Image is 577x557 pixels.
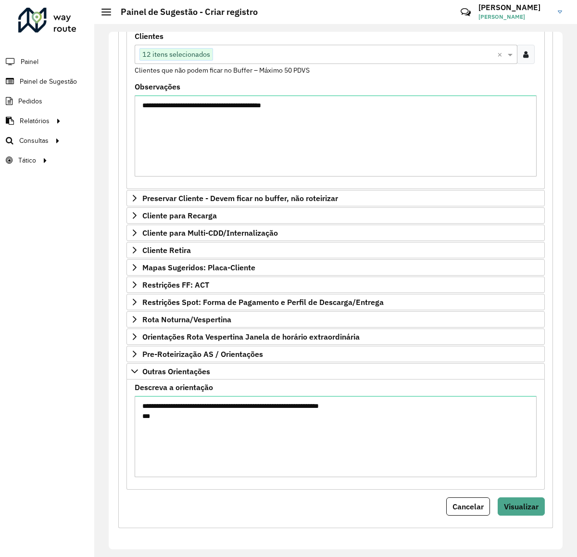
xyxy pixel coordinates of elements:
span: Tático [18,155,36,165]
label: Descreva a orientação [135,381,213,393]
span: Painel [21,57,38,67]
button: Cancelar [446,497,490,516]
span: Outras Orientações [142,367,210,375]
button: Visualizar [498,497,545,516]
a: Restrições Spot: Forma de Pagamento e Perfil de Descarga/Entrega [126,294,545,310]
span: Pre-Roteirização AS / Orientações [142,350,263,358]
span: 12 itens selecionados [140,49,213,60]
a: Cliente para Recarga [126,207,545,224]
h2: Painel de Sugestão - Criar registro [111,7,258,17]
div: Priorizar Cliente - Não podem ficar no buffer [126,28,545,189]
a: Outras Orientações [126,363,545,380]
span: Painel de Sugestão [20,76,77,87]
a: Pre-Roteirização AS / Orientações [126,346,545,362]
span: [PERSON_NAME] [478,13,551,21]
span: Consultas [19,136,49,146]
a: Restrições FF: ACT [126,277,545,293]
span: Preservar Cliente - Devem ficar no buffer, não roteirizar [142,194,338,202]
span: Mapas Sugeridos: Placa-Cliente [142,264,255,271]
div: Outras Orientações [126,380,545,490]
a: Rota Noturna/Vespertina [126,311,545,328]
span: Orientações Rota Vespertina Janela de horário extraordinária [142,333,360,341]
label: Clientes [135,30,163,42]
span: Relatórios [20,116,50,126]
span: Rota Noturna/Vespertina [142,316,231,323]
a: Preservar Cliente - Devem ficar no buffer, não roteirizar [126,190,545,206]
span: Clear all [497,49,505,60]
a: Contato Rápido [455,2,476,23]
span: Cliente para Multi-CDD/Internalização [142,229,278,237]
label: Observações [135,81,180,92]
span: Restrições Spot: Forma de Pagamento e Perfil de Descarga/Entrega [142,298,384,306]
span: Cliente para Recarga [142,212,217,219]
a: Cliente para Multi-CDD/Internalização [126,225,545,241]
a: Orientações Rota Vespertina Janela de horário extraordinária [126,329,545,345]
span: Visualizar [504,502,539,511]
small: Clientes que não podem ficar no Buffer – Máximo 50 PDVS [135,66,310,75]
span: Pedidos [18,96,42,106]
span: Restrições FF: ACT [142,281,209,289]
a: Mapas Sugeridos: Placa-Cliente [126,259,545,276]
span: Cliente Retira [142,246,191,254]
h3: [PERSON_NAME] [478,3,551,12]
a: Cliente Retira [126,242,545,258]
span: Cancelar [452,502,484,511]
